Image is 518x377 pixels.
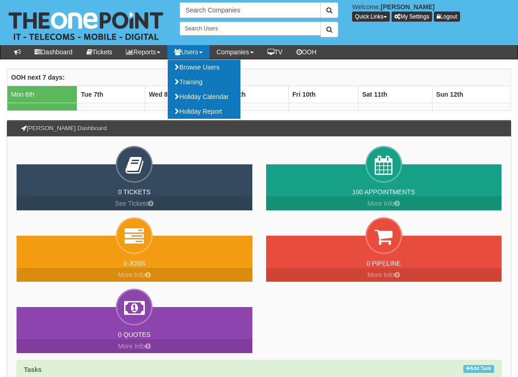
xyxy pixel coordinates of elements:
td: Mon 6th [7,86,77,103]
a: Companies [210,45,261,59]
th: Thu 9th [219,86,289,103]
input: Search Users [180,22,321,35]
input: Search Companies [180,2,321,18]
a: OOH [290,45,324,59]
a: Add Task [463,365,494,373]
h3: [PERSON_NAME] Dashboard [17,121,111,136]
a: Dashboard [28,45,80,59]
th: Tue 7th [77,86,145,103]
a: My Settings [392,12,432,22]
a: TV [261,45,290,59]
a: 100 Appointments [352,188,415,196]
button: Quick Links [352,12,390,22]
th: Sun 12th [432,86,511,103]
th: OOH next 7 days: [7,69,511,86]
a: More Info [17,268,252,282]
th: Fri 10th [288,86,358,103]
a: 0 Pipeline [366,260,401,267]
a: Holiday Calendar [168,89,240,104]
a: Holiday Report [168,104,240,119]
a: 0 Quotes [118,331,151,338]
a: More Info [266,197,502,210]
a: Logout [434,12,460,22]
a: Users [167,45,210,59]
a: Browse Users [168,60,240,75]
th: Wed 8th [145,86,218,103]
a: More Info [266,268,502,282]
a: More Info [17,339,252,353]
th: Sat 11th [358,86,432,103]
a: 0 Jobs [123,260,145,267]
strong: Tasks [24,366,42,373]
a: Tickets [80,45,120,59]
a: Training [168,75,240,89]
a: See Tickets [17,197,252,210]
a: Reports [119,45,167,59]
b: [PERSON_NAME] [381,3,434,11]
div: Welcome, [345,2,518,22]
a: 0 Tickets [118,188,151,196]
